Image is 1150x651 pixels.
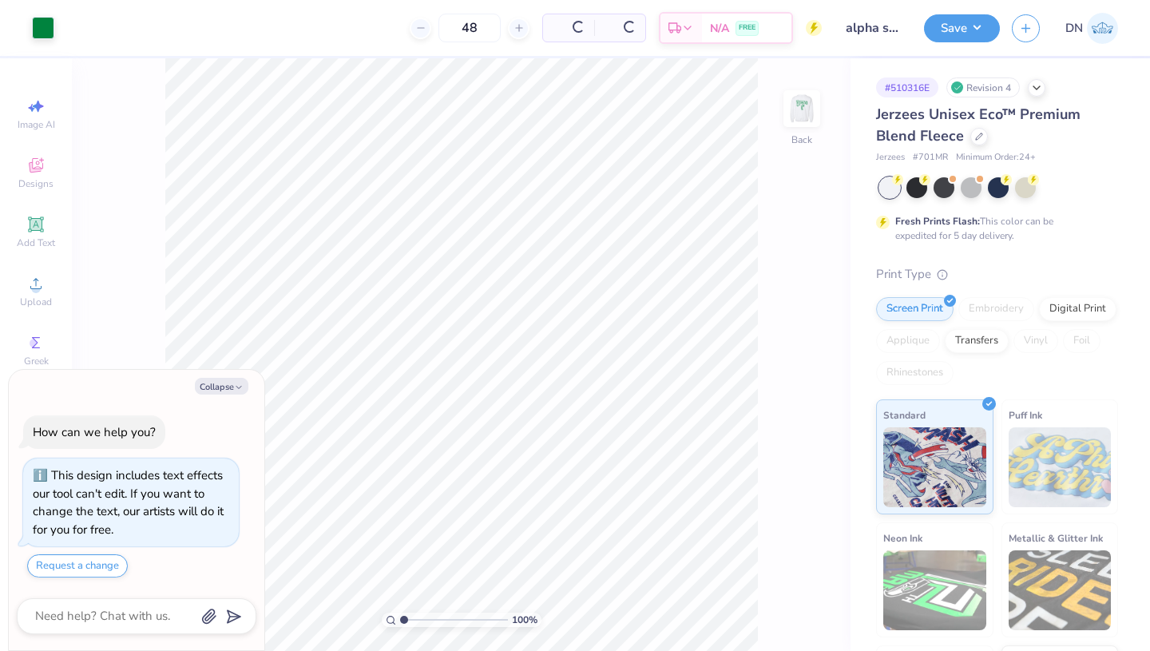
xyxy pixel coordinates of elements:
a: DN [1065,13,1118,44]
span: Greek [24,355,49,367]
span: Add Text [17,236,55,249]
span: # 701MR [913,151,948,165]
div: Applique [876,329,940,353]
div: Vinyl [1013,329,1058,353]
span: Jerzees Unisex Eco™ Premium Blend Fleece [876,105,1081,145]
strong: Fresh Prints Flash: [895,215,980,228]
button: Save [924,14,1000,42]
div: Screen Print [876,297,954,321]
input: – – [438,14,501,42]
div: Revision 4 [946,77,1020,97]
input: Untitled Design [834,12,912,44]
div: This color can be expedited for 5 day delivery. [895,214,1092,243]
button: Collapse [195,378,248,395]
span: DN [1065,19,1083,38]
img: Puff Ink [1009,427,1112,507]
span: Minimum Order: 24 + [956,151,1036,165]
div: Rhinestones [876,361,954,385]
span: Metallic & Glitter Ink [1009,530,1103,546]
img: Danielle Newport [1087,13,1118,44]
span: Puff Ink [1009,407,1042,423]
img: Metallic & Glitter Ink [1009,550,1112,630]
div: Embroidery [958,297,1034,321]
span: Designs [18,177,54,190]
div: Transfers [945,329,1009,353]
div: This design includes text effects our tool can't edit. If you want to change the text, our artist... [33,467,224,538]
span: Upload [20,296,52,308]
img: Neon Ink [883,550,986,630]
span: FREE [739,22,755,34]
span: N/A [710,20,729,37]
div: Print Type [876,265,1118,284]
div: # 510316E [876,77,938,97]
span: Image AI [18,118,55,131]
span: Neon Ink [883,530,922,546]
div: How can we help you? [33,424,156,440]
span: Jerzees [876,151,905,165]
img: Back [786,93,818,125]
div: Back [791,133,812,147]
button: Request a change [27,554,128,578]
div: Foil [1063,329,1100,353]
div: Digital Print [1039,297,1116,321]
span: Standard [883,407,926,423]
span: 100 % [512,613,537,627]
img: Standard [883,427,986,507]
